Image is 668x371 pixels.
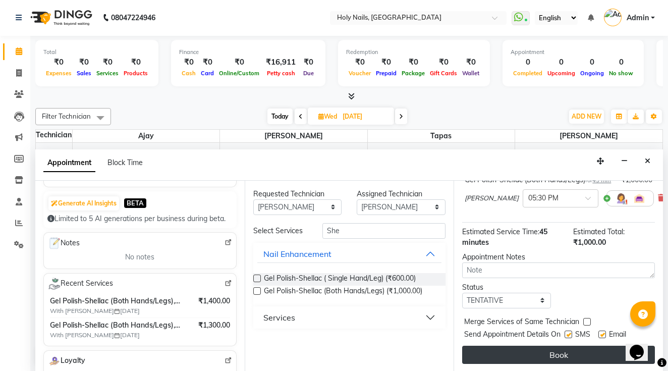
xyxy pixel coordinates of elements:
[262,57,300,68] div: ₹16,911
[48,278,113,290] span: Recent Services
[43,154,95,172] span: Appointment
[322,223,446,239] input: Search by service name
[427,70,460,77] span: Gift Cards
[300,57,317,68] div: ₹0
[253,189,342,199] div: Requested Technician
[43,70,74,77] span: Expenses
[464,316,579,329] span: Merge Services of Same Technician
[26,4,95,32] img: logo
[573,227,625,236] span: Estimated Total:
[42,112,91,120] span: Filter Technician
[94,70,121,77] span: Services
[462,346,655,364] button: Book
[340,109,390,124] input: 2025-09-03
[50,320,185,331] span: Gel Polish-Shellac (Both Hands/Legs),Brush Art-150
[220,130,367,142] span: [PERSON_NAME]
[74,57,94,68] div: ₹0
[48,237,80,250] span: Notes
[124,198,146,208] span: BETA
[615,192,627,204] img: Hairdresser.png
[462,282,551,293] div: Status
[399,57,427,68] div: ₹0
[373,70,399,77] span: Prepaid
[179,48,317,57] div: Finance
[267,109,293,124] span: Today
[73,130,220,142] span: Ajay
[125,252,154,262] span: No notes
[121,57,150,68] div: ₹0
[606,70,636,77] span: No show
[257,245,442,263] button: Nail Enhancement
[50,306,176,315] span: With [PERSON_NAME] [DATE]
[399,70,427,77] span: Package
[578,70,606,77] span: Ongoing
[640,153,655,169] button: Close
[606,57,636,68] div: 0
[460,57,482,68] div: ₹0
[48,196,119,210] button: Generate AI Insights
[462,227,539,236] span: Estimated Service Time:
[43,48,150,57] div: Total
[604,9,622,26] img: Admin
[216,70,262,77] span: Online/Custom
[465,193,519,203] span: [PERSON_NAME]
[545,70,578,77] span: Upcoming
[346,48,482,57] div: Redemption
[578,57,606,68] div: 0
[316,113,340,120] span: Wed
[264,286,422,298] span: Gel Polish-Shellac (Both Hands/Legs) (₹1,000.00)
[74,70,94,77] span: Sales
[462,252,655,262] div: Appointment Notes
[198,70,216,77] span: Card
[572,113,601,120] span: ADD NEW
[264,273,416,286] span: Gel Polish-Shellac ( Single Hand/Leg) (₹600.00)
[373,57,399,68] div: ₹0
[585,177,611,184] small: for
[50,296,185,306] span: Gel Polish-Shellac (Both Hands/Legs),Gel Polish Removal (Both Hands/Legs)
[346,57,373,68] div: ₹0
[462,227,547,247] span: 45 minutes
[427,57,460,68] div: ₹0
[179,57,198,68] div: ₹0
[264,70,298,77] span: Petty cash
[609,329,626,342] span: Email
[198,57,216,68] div: ₹0
[460,70,482,77] span: Wallet
[94,57,121,68] div: ₹0
[246,226,315,236] div: Select Services
[257,308,442,327] button: Services
[511,57,545,68] div: 0
[357,189,446,199] div: Assigned Technician
[198,296,230,306] span: ₹1,400.00
[50,331,176,340] span: With [PERSON_NAME] [DATE]
[111,4,155,32] b: 08047224946
[216,57,262,68] div: ₹0
[36,130,72,140] div: Technician
[569,110,604,124] button: ADD NEW
[627,13,649,23] span: Admin
[47,214,233,224] div: Limited to 5 AI generations per business during beta.
[633,192,645,204] img: Interior.png
[263,311,295,324] div: Services
[263,248,331,260] div: Nail Enhancement
[121,70,150,77] span: Products
[107,158,143,167] span: Block Time
[48,355,85,367] span: Loyalty
[573,238,606,247] span: ₹1,000.00
[198,320,230,331] span: ₹1,300.00
[346,70,373,77] span: Voucher
[626,331,658,361] iframe: chat widget
[368,130,515,142] span: Tapas
[511,48,636,57] div: Appointment
[464,329,561,342] span: Send Appointment Details On
[301,70,316,77] span: Due
[511,70,545,77] span: Completed
[43,57,74,68] div: ₹0
[515,130,662,142] span: [PERSON_NAME]
[575,329,590,342] span: SMS
[179,70,198,77] span: Cash
[545,57,578,68] div: 0
[592,177,611,184] span: 45 min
